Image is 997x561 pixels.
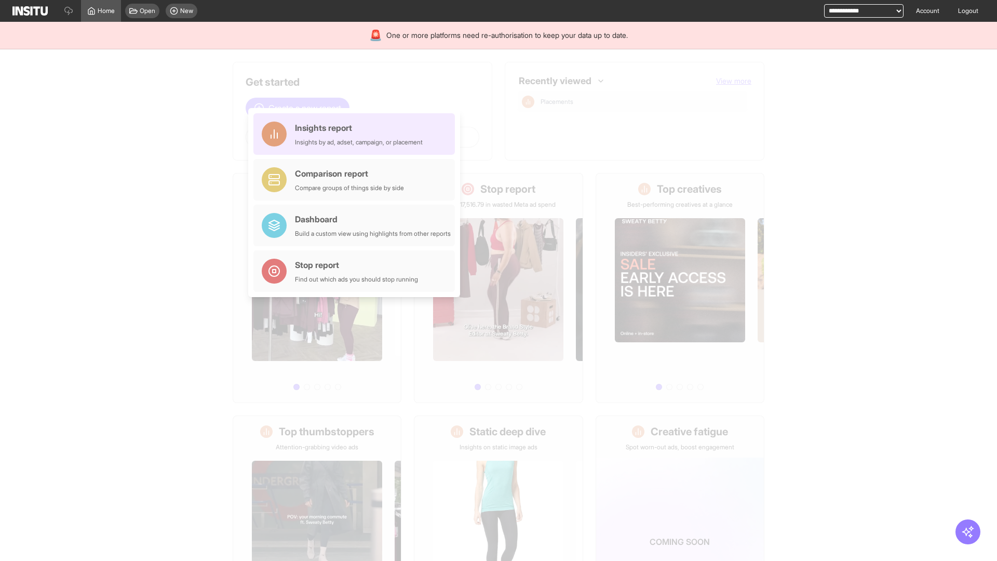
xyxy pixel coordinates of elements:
[295,275,418,284] div: Find out which ads you should stop running
[295,213,451,225] div: Dashboard
[295,122,423,134] div: Insights report
[295,138,423,146] div: Insights by ad, adset, campaign, or placement
[295,184,404,192] div: Compare groups of things side by side
[386,30,628,41] span: One or more platforms need re-authorisation to keep your data up to date.
[98,7,115,15] span: Home
[369,28,382,43] div: 🚨
[295,230,451,238] div: Build a custom view using highlights from other reports
[180,7,193,15] span: New
[295,259,418,271] div: Stop report
[12,6,48,16] img: Logo
[140,7,155,15] span: Open
[295,167,404,180] div: Comparison report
